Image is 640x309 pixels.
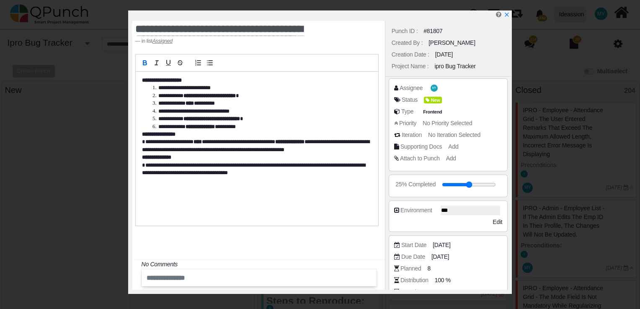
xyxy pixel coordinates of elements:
[401,107,413,116] div: Type
[424,95,442,104] span: <div><span class="badge badge-secondary" style="background-color: #A4DD00"> <i class="fa fa-tag p...
[431,252,449,261] span: [DATE]
[392,62,429,71] div: Project Name :
[399,119,416,128] div: Priority
[395,180,436,189] div: 25% Completed
[427,264,431,273] span: 8
[423,120,472,126] span: No Priority Selected
[435,50,453,59] div: [DATE]
[400,84,423,93] div: Assignee
[493,219,502,225] span: Edit
[400,264,421,273] div: Planned
[424,97,442,104] span: New
[421,108,444,116] span: Frontend
[401,252,425,261] div: Due Date
[401,241,426,250] div: Start Date
[400,276,428,285] div: Distribution
[504,11,510,18] a: x
[428,39,475,47] div: [PERSON_NAME]
[142,261,178,268] i: No Comments
[400,154,440,163] div: Attach to Punch
[428,131,480,138] span: No Iteration Selected
[402,95,418,104] div: Status
[152,38,173,44] u: Assigned
[434,62,475,71] div: ipro Bug Tracker
[392,27,418,36] div: Punch ID :
[400,206,432,215] div: Environment
[392,39,423,47] div: Created By :
[402,131,422,139] div: Iteration
[433,241,450,250] span: [DATE]
[392,50,429,59] div: Creation Date :
[504,12,510,18] svg: x
[135,37,336,45] footer: in list
[448,143,458,150] span: Add
[423,27,442,36] div: #81807
[432,87,436,90] span: MY
[400,142,442,151] div: Supporting Docs
[446,155,456,162] span: Add
[431,85,438,92] span: Mohammed Yakub Raza Khan A
[435,276,451,285] span: 100 %
[422,288,433,296] span: TBA
[496,11,501,18] i: Edit Punch
[152,38,173,44] cite: Source Title
[400,288,416,296] div: Actual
